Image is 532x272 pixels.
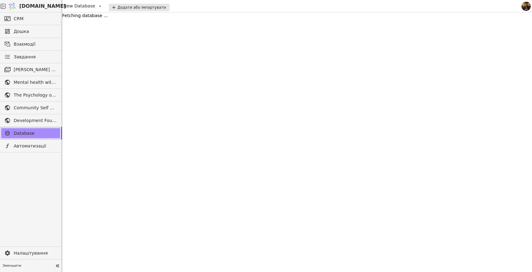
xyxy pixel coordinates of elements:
[6,0,62,12] a: [DOMAIN_NAME]
[63,3,95,9] span: New Database
[14,92,57,98] span: The Psychology of War
[1,116,60,125] a: Development Foundation
[1,26,60,36] a: Дошка
[14,79,57,86] span: Mental health without prejudice project
[14,66,57,73] span: [PERSON_NAME] розсилки
[7,0,17,12] img: Logo
[19,2,66,10] span: [DOMAIN_NAME]
[1,141,60,151] a: Автоматизації
[1,90,60,100] a: The Psychology of War
[1,65,60,75] a: [PERSON_NAME] розсилки
[521,2,531,11] img: 73cef4174f0444e6e86f60503224d004
[14,28,57,35] span: Дошка
[1,248,60,258] a: Налаштування
[1,128,60,138] a: Database
[14,41,57,48] span: Взаємодії
[14,250,57,256] span: Налаштування
[14,105,57,111] span: Community Self Help
[14,143,57,149] span: Автоматизації
[62,12,532,19] div: Fetching database ...
[14,130,57,137] span: Database
[109,4,170,11] div: Додати або імпортувати
[1,77,60,87] a: Mental health without prejudice project
[1,14,60,24] a: CRM
[14,117,57,124] span: Development Foundation
[14,54,36,60] span: Завдання
[2,263,53,269] span: Зменшити
[14,16,24,22] span: CRM
[1,52,60,62] a: Завдання
[1,103,60,113] a: Community Self Help
[1,39,60,49] a: Взаємодії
